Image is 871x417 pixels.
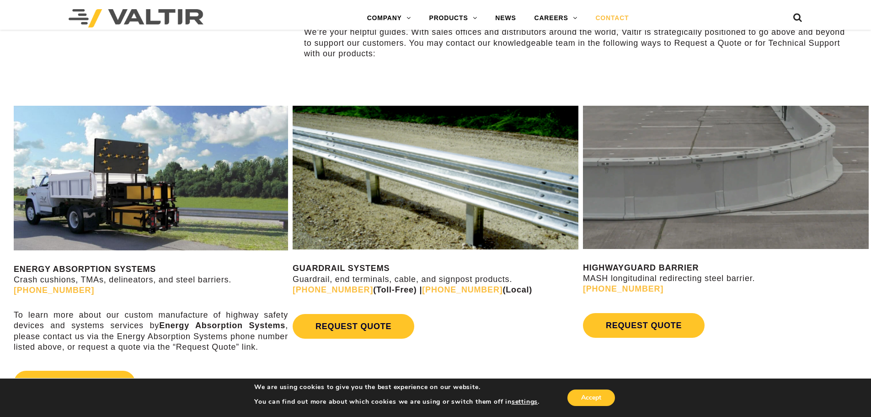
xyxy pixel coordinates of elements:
p: We are using cookies to give you the best experience on our website. [254,383,540,391]
a: PRODUCTS [420,9,486,27]
a: REQUEST QUOTE [14,371,135,395]
p: MASH longitudinal redirecting steel barrier. [583,263,869,295]
a: [PHONE_NUMBER] [14,286,94,295]
a: REQUEST QUOTE [293,314,414,339]
a: CONTACT [586,9,638,27]
button: Accept [567,390,615,406]
a: COMPANY [358,9,420,27]
strong: (Toll-Free) | (Local) [293,285,532,294]
p: To learn more about our custom manufacture of highway safety devices and systems services by , pl... [14,310,288,353]
strong: HIGHWAYGUARD BARRIER [583,263,699,272]
p: You can find out more about which cookies we are using or switch them off in . [254,398,540,406]
p: We’re your helpful guides. With sales offices and distributors around the world, Valtir is strate... [304,27,846,59]
a: REQUEST QUOTE [583,313,705,338]
img: Valtir [69,9,203,27]
img: Guardrail Contact Us Page Image [293,106,578,249]
button: settings [512,398,538,406]
a: CAREERS [525,9,587,27]
img: Radius-Barrier-Section-Highwayguard3 [583,106,869,249]
a: [PHONE_NUMBER] [583,284,663,293]
strong: GUARDRAIL SYSTEMS [293,264,390,273]
a: NEWS [486,9,525,27]
img: SS180M Contact Us Page Image [14,106,288,250]
p: Crash cushions, TMAs, delineators, and steel barriers. [14,264,288,296]
p: Guardrail, end terminals, cable, and signpost products. [293,263,578,295]
a: [PHONE_NUMBER] [422,285,502,294]
a: [PHONE_NUMBER] [293,285,373,294]
strong: Energy Absorption Systems [159,321,285,330]
strong: ENERGY ABSORPTION SYSTEMS [14,265,156,274]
